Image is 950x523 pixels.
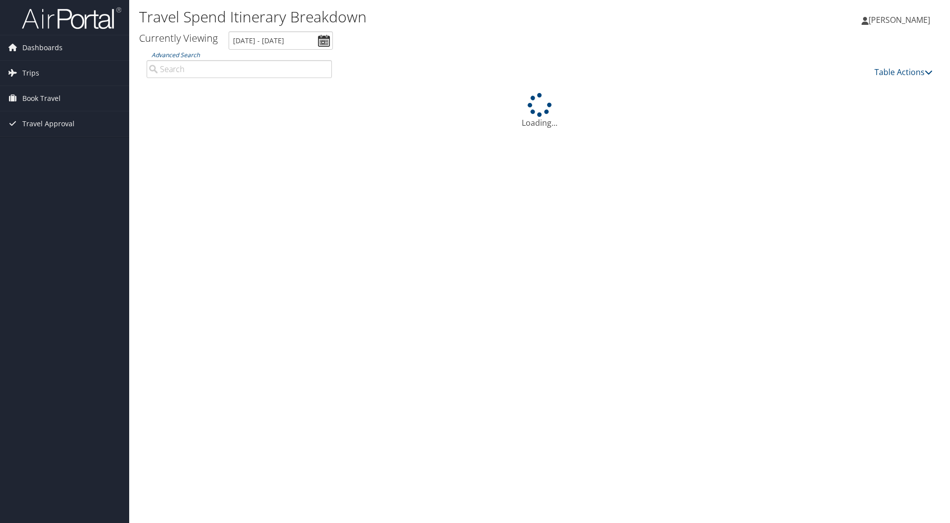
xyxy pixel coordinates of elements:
a: Table Actions [874,67,933,78]
h1: Travel Spend Itinerary Breakdown [139,6,673,27]
a: Advanced Search [152,51,200,59]
span: [PERSON_NAME] [869,14,930,25]
span: Trips [22,61,39,86]
h3: Currently Viewing [139,31,218,45]
span: Book Travel [22,86,61,111]
div: Loading... [139,93,940,129]
span: Dashboards [22,35,63,60]
span: Travel Approval [22,111,75,136]
a: [PERSON_NAME] [862,5,940,35]
input: Advanced Search [147,60,332,78]
img: airportal-logo.png [22,6,121,30]
input: [DATE] - [DATE] [229,31,333,50]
